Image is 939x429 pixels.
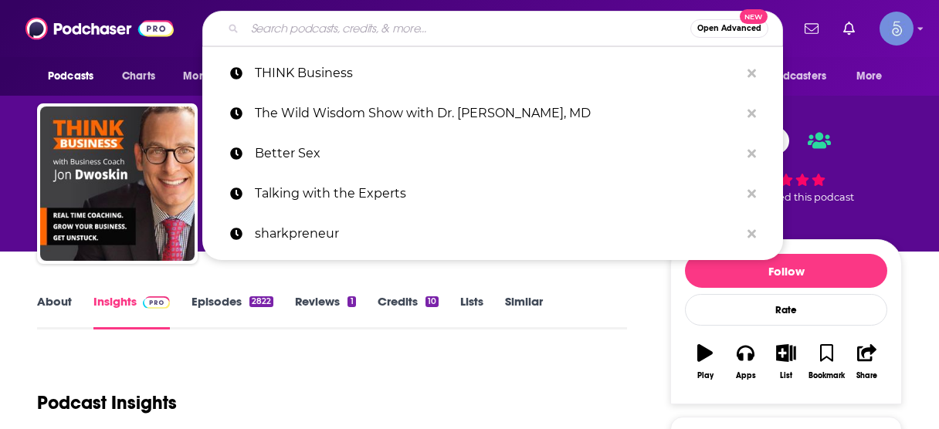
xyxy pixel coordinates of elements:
[685,334,725,390] button: Play
[202,11,783,46] div: Search podcasts, credits, & more...
[25,14,174,43] img: Podchaser - Follow, Share and Rate Podcasts
[846,62,902,91] button: open menu
[685,294,887,326] div: Rate
[697,25,761,32] span: Open Advanced
[736,371,756,380] div: Apps
[856,66,883,87] span: More
[697,371,714,380] div: Play
[740,9,768,24] span: New
[856,371,877,380] div: Share
[143,296,170,309] img: Podchaser Pro
[202,214,783,254] a: sharkpreneur
[48,66,93,87] span: Podcasts
[122,66,155,87] span: Charts
[798,15,825,42] a: Show notifications dropdown
[93,294,170,329] a: InsightsPodchaser Pro
[202,53,783,93] a: THINK Business
[202,93,783,133] a: The Wild Wisdom Show with Dr. [PERSON_NAME], MD
[742,62,849,91] button: open menu
[245,16,690,41] input: Search podcasts, credits, & more...
[685,254,887,288] button: Follow
[670,117,902,213] div: 7 2 peoplerated this podcast
[255,174,740,214] p: Talking with the Experts
[764,191,854,203] span: rated this podcast
[880,12,914,46] img: User Profile
[690,19,768,38] button: Open AdvancedNew
[752,66,826,87] span: For Podcasters
[37,62,114,91] button: open menu
[255,93,740,133] p: The Wild Wisdom Show with Dr. Patricia Mills, MD
[505,294,543,329] a: Similar
[202,133,783,174] a: Better Sex
[837,15,861,42] a: Show notifications dropdown
[40,106,195,261] img: THINK Business with Jon Dwoskin
[378,294,439,329] a: Credits10
[255,53,740,93] p: THINK Business
[249,296,273,307] div: 2822
[202,174,783,214] a: Talking with the Experts
[347,296,355,307] div: 1
[255,133,740,174] p: Better Sex
[255,214,740,254] p: sharkpreneur
[37,391,177,414] h1: Podcast Insights
[806,334,846,390] button: Bookmark
[172,62,258,91] button: open menu
[780,371,792,380] div: List
[425,296,439,307] div: 10
[183,66,238,87] span: Monitoring
[295,294,355,329] a: Reviews1
[112,62,164,91] a: Charts
[880,12,914,46] span: Logged in as Spiral5-G1
[725,334,765,390] button: Apps
[847,334,887,390] button: Share
[766,334,806,390] button: List
[37,294,72,329] a: About
[808,371,845,380] div: Bookmark
[460,294,483,329] a: Lists
[880,12,914,46] button: Show profile menu
[192,294,273,329] a: Episodes2822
